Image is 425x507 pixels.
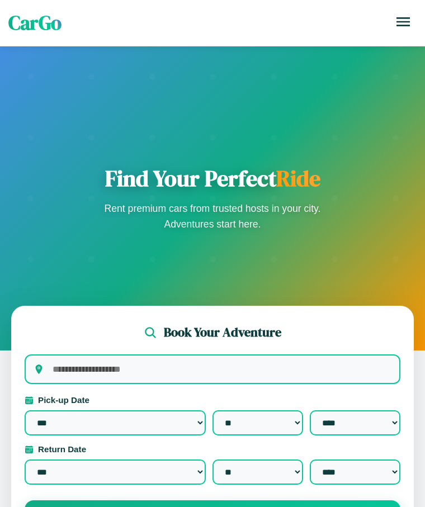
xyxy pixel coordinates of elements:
h1: Find Your Perfect [101,165,324,192]
label: Pick-up Date [25,395,400,405]
label: Return Date [25,444,400,454]
p: Rent premium cars from trusted hosts in your city. Adventures start here. [101,201,324,232]
span: Ride [276,163,320,193]
span: CarGo [8,10,62,36]
h2: Book Your Adventure [164,324,281,341]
